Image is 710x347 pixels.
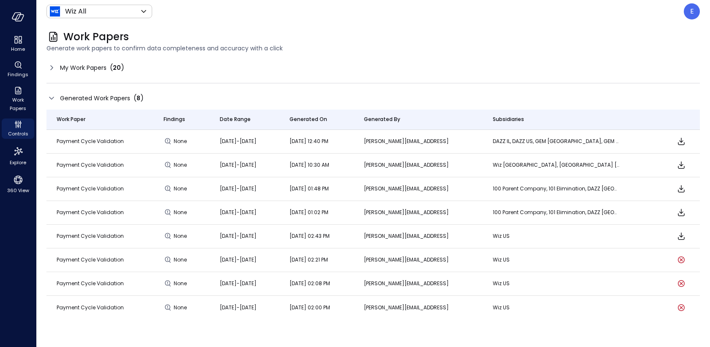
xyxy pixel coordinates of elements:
span: [DATE] 10:30 AM [289,161,329,168]
span: [DATE] 02:43 PM [289,232,330,240]
span: [DATE]-[DATE] [220,304,257,311]
span: 360 View [7,186,29,195]
span: Download [676,207,686,218]
p: [PERSON_NAME][EMAIL_ADDRESS] [364,256,472,264]
span: Work Papers [63,30,129,44]
span: 8 [137,94,140,102]
span: Subsidiaries [493,115,524,124]
span: None [174,185,189,193]
span: [DATE]-[DATE] [220,185,257,192]
p: DAZZ IL, DAZZ US, GEM IL, GEM US, WIZ AUSTRALIA, WIZ CLOUD CANADA, Wiz US, WIZ NETHERLANDS, WIZ J... [493,137,620,146]
span: [DATE] 02:21 PM [289,256,328,263]
span: Work Paper [57,115,85,124]
span: Download [676,184,686,194]
span: None [174,279,189,288]
span: [DATE] 12:40 PM [289,138,328,145]
span: [DATE]-[DATE] [220,232,257,240]
div: Work Papers [2,85,34,113]
div: Controls [2,118,34,139]
div: Home [2,34,34,54]
span: [DATE]-[DATE] [220,209,257,216]
p: [PERSON_NAME][EMAIL_ADDRESS] [364,185,472,193]
span: Explore [10,158,26,167]
span: [DATE]-[DATE] [220,280,257,287]
span: [DATE] 01:02 PM [289,209,328,216]
span: Download [676,160,686,170]
span: [DATE] 02:00 PM [289,304,330,311]
span: Findings [164,115,185,124]
span: [DATE]-[DATE] [220,138,257,145]
span: Generated Work Papers [60,94,130,103]
p: E [690,6,694,17]
span: Payment Cycle Validation [57,161,124,168]
span: Download [676,231,686,241]
p: 100 Parent Company, 101 Elimination, DAZZ IL, DAZZ US, DAZZ US ELIM, GEM IL, GEM US, GEM US ELIM,... [493,208,620,217]
p: [PERSON_NAME][EMAIL_ADDRESS] [364,137,472,146]
span: Generate work papers to confirm data completeness and accuracy with a click [46,44,700,53]
span: Home [11,45,25,53]
span: [DATE] 02:08 PM [289,280,330,287]
p: Wiz US [493,279,620,288]
span: None [174,137,189,146]
span: My Work Papers [60,63,106,72]
p: [PERSON_NAME][EMAIL_ADDRESS] [364,303,472,312]
p: Wiz US [493,256,620,264]
div: 360 View [2,173,34,196]
span: [DATE]-[DATE] [220,256,257,263]
p: [PERSON_NAME][EMAIL_ADDRESS] [364,161,472,169]
span: Controls [8,129,28,138]
p: 100 Parent Company, 101 Elimination, DAZZ IL, DAZZ US, DAZZ US ELIM, GEM IL, GEM US, GEM US ELIM,... [493,185,620,193]
span: Payment Cycle Validation [57,209,124,216]
p: [PERSON_NAME][EMAIL_ADDRESS] [364,279,472,288]
span: Payment Cycle Validation [57,304,124,311]
p: Wiz US [493,303,620,312]
div: Eleanor Yehudai [684,3,700,19]
span: None [174,256,189,264]
span: [DATE] 01:48 PM [289,185,329,192]
div: Findings [2,59,34,80]
span: Generated On [289,115,327,124]
span: Findings [8,70,28,79]
span: Payment Cycle Validation [57,185,124,192]
p: Wiz US, WIZ NETHERLANDS, WIZ JAPAN, WIZ INDIA, WIZ GERMANY, WIZ CLOUD LTD, WIZ CLOUD LIMITED- UK,... [493,161,620,169]
span: Payment Cycle Validation [57,280,124,287]
span: Payment Cycle Validation [57,256,124,263]
p: [PERSON_NAME][EMAIL_ADDRESS] [364,208,472,217]
span: Payment Cycle Validation [57,232,124,240]
span: Download [676,136,686,146]
span: 20 [113,63,121,72]
p: [PERSON_NAME][EMAIL_ADDRESS] [364,232,472,240]
span: Date Range [220,115,251,124]
div: ( ) [134,93,144,103]
span: None [174,232,189,240]
span: None [174,161,189,169]
span: None [174,208,189,217]
div: Explore [2,144,34,168]
span: None [174,303,189,312]
span: Work Papers [5,96,31,113]
div: ( ) [110,63,124,73]
span: Payment Cycle Validation [57,138,124,145]
span: [DATE]-[DATE] [220,161,257,168]
span: Generated By [364,115,400,124]
img: Icon [50,6,60,17]
button: Work paper generation failed [676,255,686,265]
p: Wiz All [65,6,86,17]
button: Work paper generation failed [676,303,686,313]
button: Work paper generation failed [676,278,686,289]
p: Wiz US [493,232,620,240]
